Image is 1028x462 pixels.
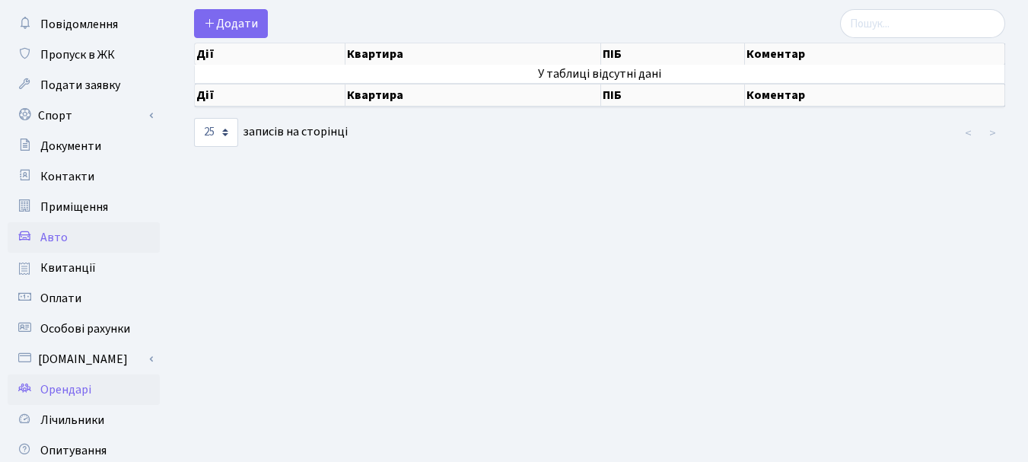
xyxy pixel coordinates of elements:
a: Подати заявку [8,70,160,100]
a: Приміщення [8,192,160,222]
span: Документи [40,138,101,155]
a: Контакти [8,161,160,192]
span: Подати заявку [40,77,120,94]
a: Особові рахунки [8,314,160,344]
th: Дії [195,84,345,107]
a: Авто [8,222,160,253]
label: записів на сторінці [194,118,348,147]
a: Орендарі [8,374,160,405]
span: Опитування [40,442,107,459]
span: Додати [204,15,258,32]
th: Квартира [345,84,601,107]
a: Повідомлення [8,9,160,40]
th: ПІБ [601,84,745,107]
span: Орендарі [40,381,91,398]
th: Коментар [745,43,1005,65]
a: Додати [194,9,268,38]
a: Лічильники [8,405,160,435]
span: Особові рахунки [40,320,130,337]
td: У таблиці відсутні дані [195,65,1005,83]
a: Оплати [8,283,160,314]
span: Авто [40,229,68,246]
th: Коментар [745,84,1005,107]
span: Пропуск в ЖК [40,46,115,63]
span: Контакти [40,168,94,185]
a: Спорт [8,100,160,131]
a: [DOMAIN_NAME] [8,344,160,374]
select: записів на сторінці [194,118,238,147]
th: Квартира [345,43,601,65]
a: Квитанції [8,253,160,283]
span: Оплати [40,290,81,307]
th: Дії [195,43,345,65]
th: ПІБ [601,43,745,65]
span: Лічильники [40,412,104,429]
a: Документи [8,131,160,161]
span: Приміщення [40,199,108,215]
span: Квитанції [40,260,96,276]
span: Повідомлення [40,16,118,33]
a: Пропуск в ЖК [8,40,160,70]
input: Пошук... [840,9,1005,38]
